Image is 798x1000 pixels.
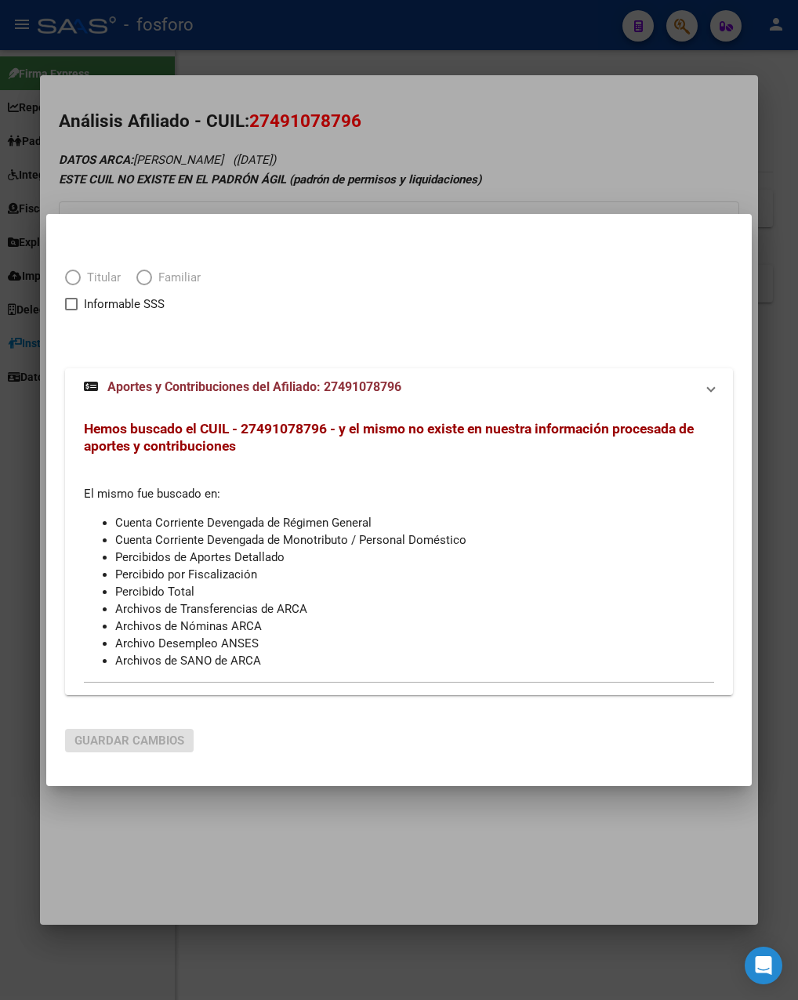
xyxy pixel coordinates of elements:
div: El mismo fue buscado en: [84,420,714,670]
span: Familiar [152,269,201,287]
li: Archivo Desempleo ANSES [115,635,714,652]
div: Open Intercom Messenger [745,947,782,984]
li: Archivos de SANO de ARCA [115,652,714,669]
li: Archivos de Nóminas ARCA [115,618,714,635]
span: Guardar Cambios [74,734,184,748]
mat-expansion-panel-header: Aportes y Contribuciones del Afiliado: 27491078796 [65,368,733,406]
span: Titular [81,269,121,287]
li: Cuenta Corriente Devengada de Monotributo / Personal Doméstico [115,531,714,549]
li: Percibido por Fiscalización [115,566,714,583]
li: Archivos de Transferencias de ARCA [115,600,714,618]
span: Hemos buscado el CUIL - 27491078796 - y el mismo no existe en nuestra información procesada de ap... [84,421,694,454]
div: Aportes y Contribuciones del Afiliado: 27491078796 [65,406,733,695]
li: Percibidos de Aportes Detallado [115,549,714,566]
span: Aportes y Contribuciones del Afiliado: 27491078796 [107,379,401,394]
span: Informable SSS [84,295,165,313]
mat-radio-group: Elija una opción [65,274,216,288]
button: Guardar Cambios [65,729,194,752]
li: Percibido Total [115,583,714,600]
li: Cuenta Corriente Devengada de Régimen General [115,514,714,531]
